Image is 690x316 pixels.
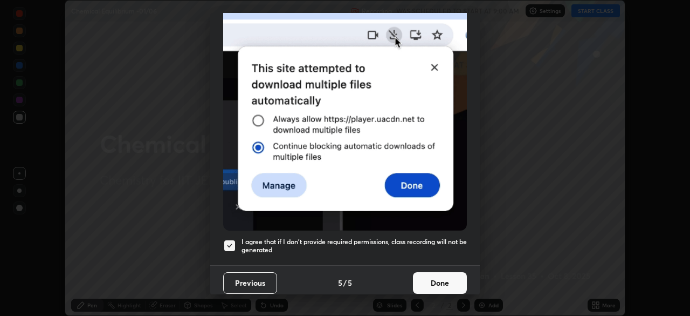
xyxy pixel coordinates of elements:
h4: / [343,277,347,288]
h4: 5 [338,277,342,288]
button: Previous [223,272,277,294]
button: Done [413,272,467,294]
h5: I agree that if I don't provide required permissions, class recording will not be generated [241,238,467,254]
h4: 5 [348,277,352,288]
